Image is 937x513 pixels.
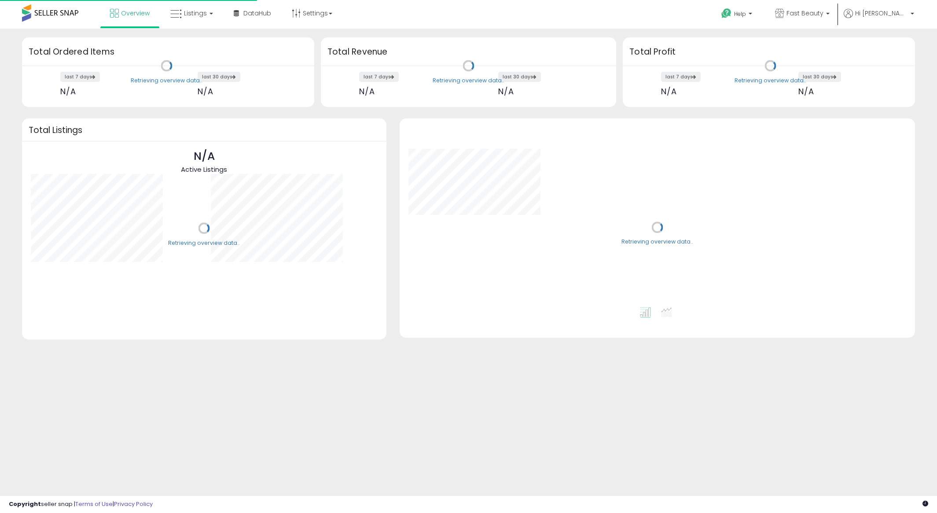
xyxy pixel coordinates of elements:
span: Overview [121,9,150,18]
div: Retrieving overview data.. [433,77,504,85]
span: Listings [184,9,207,18]
div: Retrieving overview data.. [131,77,202,85]
span: Fast Beauty [786,9,823,18]
span: DataHub [243,9,271,18]
div: Retrieving overview data.. [621,238,693,246]
span: Help [734,10,746,18]
div: Retrieving overview data.. [735,77,806,85]
span: Hi [PERSON_NAME] [855,9,908,18]
a: Help [714,1,761,29]
div: Retrieving overview data.. [168,239,240,247]
i: Get Help [721,8,732,19]
a: Hi [PERSON_NAME] [844,9,914,29]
